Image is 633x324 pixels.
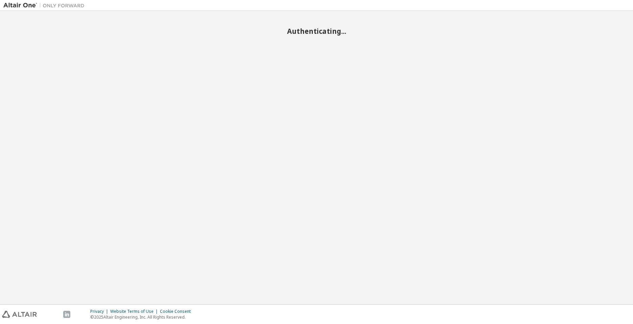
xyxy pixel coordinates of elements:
[3,27,630,36] h2: Authenticating...
[63,311,70,318] img: linkedin.svg
[90,314,195,320] p: © 2025 Altair Engineering, Inc. All Rights Reserved.
[90,309,110,314] div: Privacy
[2,311,37,318] img: altair_logo.svg
[3,2,88,9] img: Altair One
[160,309,195,314] div: Cookie Consent
[110,309,160,314] div: Website Terms of Use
